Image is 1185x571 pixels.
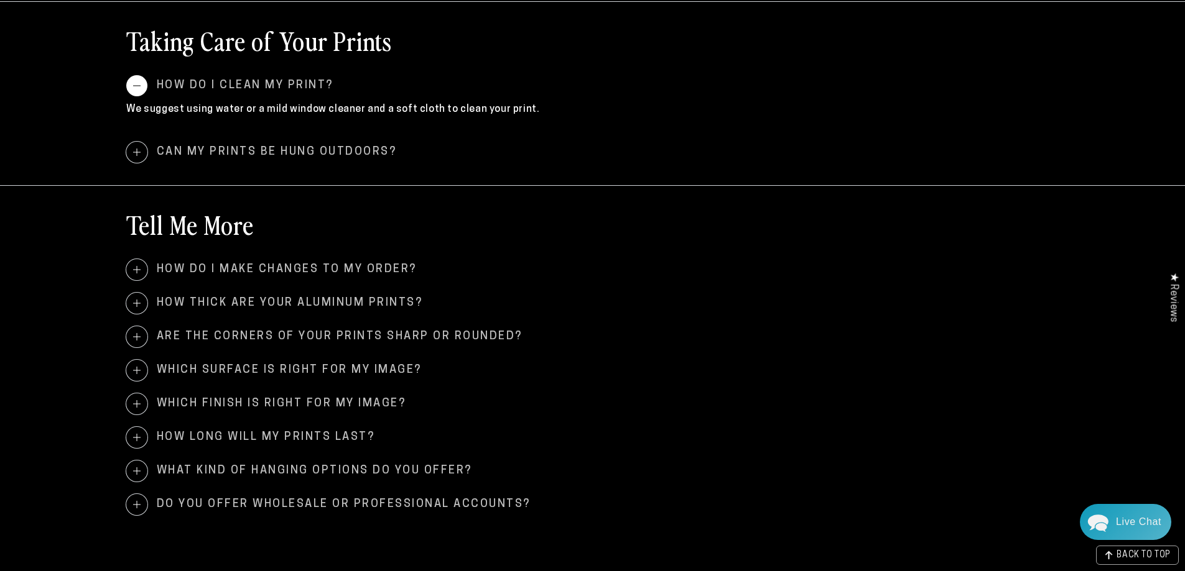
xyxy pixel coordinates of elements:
div: Contact Us Directly [1116,504,1161,540]
summary: How thick are your aluminum prints? [126,293,1059,314]
summary: Do you offer wholesale or professional accounts? [126,494,1059,515]
summary: How long will my prints last? [126,427,1059,448]
summary: What kind of hanging options do you offer? [126,460,1059,482]
span: BACK TO TOP [1117,551,1171,560]
summary: Can my prints be hung outdoors? [126,142,1059,163]
h2: Taking Care of Your Prints [126,24,392,57]
summary: Are the corners of your prints sharp or rounded? [126,326,1059,347]
div: Click to open Judge.me floating reviews tab [1161,263,1185,332]
div: Chat widget toggle [1080,504,1171,540]
h2: Tell Me More [126,208,254,240]
summary: How do I clean my print? [126,75,1059,96]
summary: Which finish is right for my image? [126,393,1059,414]
summary: Which surface is right for my image? [126,360,1059,381]
summary: How do I make changes to my order? [126,259,1059,280]
p: We suggest using water or a mild window cleaner and a soft cloth to clean your print. [126,103,1059,116]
